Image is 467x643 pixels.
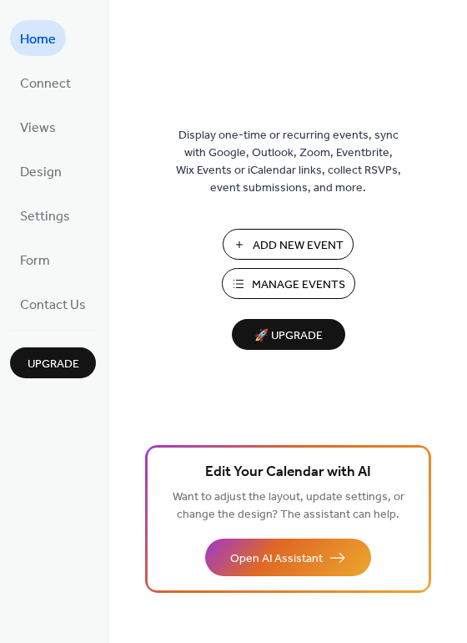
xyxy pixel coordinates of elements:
[10,347,96,378] button: Upgrade
[10,109,66,144] a: Views
[10,241,60,277] a: Form
[205,539,371,576] button: Open AI Assistant
[222,268,355,299] button: Manage Events
[20,292,86,318] span: Contact Us
[253,237,344,255] span: Add New Event
[10,153,72,189] a: Design
[20,115,56,141] span: Views
[173,486,404,526] span: Want to adjust the layout, update settings, or change the design? The assistant can help.
[20,248,50,274] span: Form
[230,550,323,568] span: Open AI Assistant
[176,127,401,197] span: Display one-time or recurring events, sync with Google, Outlook, Zoom, Eventbrite, Wix Events or ...
[223,229,354,260] button: Add New Event
[252,276,345,294] span: Manage Events
[242,325,335,347] span: 🚀 Upgrade
[205,461,371,484] span: Edit Your Calendar with AI
[28,356,79,373] span: Upgrade
[20,159,62,185] span: Design
[20,204,70,230] span: Settings
[20,27,56,53] span: Home
[20,71,71,97] span: Connect
[10,286,96,321] a: Contact Us
[10,20,66,56] a: Home
[232,319,345,350] button: 🚀 Upgrade
[10,64,81,100] a: Connect
[10,197,80,233] a: Settings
